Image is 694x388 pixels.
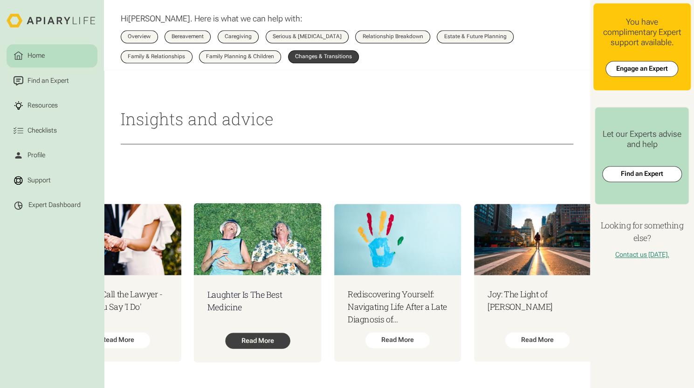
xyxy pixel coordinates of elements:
[26,51,46,60] div: Home
[128,13,190,23] span: [PERSON_NAME]
[121,50,192,63] a: Family & Relationships
[26,126,58,135] div: Checklists
[26,150,47,160] div: Profile
[7,44,97,67] a: Home
[7,69,97,92] a: Find an Expert
[172,34,204,40] div: Bereavement
[437,30,514,43] a: Estate & Future Planning
[194,203,322,362] a: Laughter Is The Best MedicineRead More
[7,144,97,167] a: Profile
[605,61,678,77] a: Engage an Expert
[7,119,97,142] a: Checklists
[593,219,691,244] h4: Looking for something else?
[121,13,302,24] p: Hi . Here is what we can help with:
[55,204,181,361] a: When to Call the Lawyer - Before You Say 'I Do'Read More
[218,30,259,43] a: Caregiving
[273,34,342,40] div: Serious & [MEDICAL_DATA]
[225,34,252,40] div: Caregiving
[225,333,290,348] div: Read More
[7,94,97,117] a: Resources
[68,288,168,313] h3: When to Call the Lawyer - Before You Say 'I Do'
[121,30,158,43] a: Overview
[355,30,430,43] a: Relationship Breakdown
[288,50,359,63] a: Changes & Transitions
[26,100,59,110] div: Resources
[505,332,570,348] div: Read More
[7,168,97,192] a: Support
[365,332,430,348] div: Read More
[26,175,52,185] div: Support
[615,251,669,258] a: Contact us [DATE].
[28,201,81,209] div: Expert Dashboard
[444,34,507,40] div: Estate & Future Planning
[600,17,684,48] div: You have complimentary Expert support available.
[26,76,70,86] div: Find an Expert
[266,30,349,43] a: Serious & [MEDICAL_DATA]
[121,108,573,130] h2: Insights and advice
[348,288,447,325] h3: Rediscovering Yourself: Navigating Life After a Late Diagnosis of [MEDICAL_DATA] or [MEDICAL_DATA]
[474,204,600,361] a: Joy: The Light of [PERSON_NAME]Read More
[128,54,185,60] div: Family & Relationships
[488,288,587,313] h3: Joy: The Light of [PERSON_NAME]
[165,30,211,43] a: Bereavement
[363,34,423,40] div: Relationship Breakdown
[206,54,274,60] div: Family Planning & Children
[602,166,682,182] a: Find an Expert
[86,332,150,348] div: Read More
[334,204,460,361] a: Rediscovering Yourself: Navigating Life After a Late Diagnosis of [MEDICAL_DATA] or [MEDICAL_DATA...
[295,54,352,60] div: Changes & Transitions
[602,129,682,150] div: Let our Experts advise and help
[7,194,97,217] a: Expert Dashboard
[207,288,308,313] h3: Laughter Is The Best Medicine
[199,50,282,63] a: Family Planning & Children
